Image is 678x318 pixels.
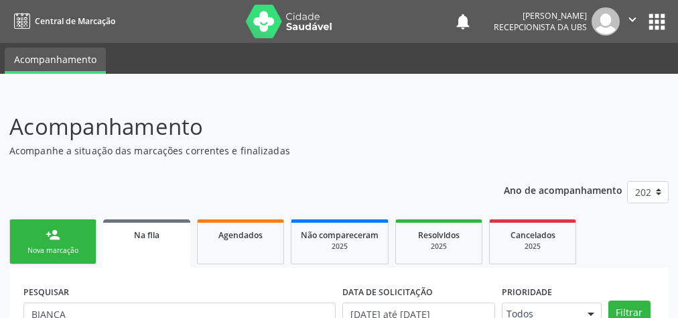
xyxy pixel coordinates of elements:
[23,282,69,303] label: PESQUISAR
[620,7,645,36] button: 
[454,12,472,31] button: notifications
[218,229,263,241] span: Agendados
[342,282,433,303] label: DATA DE SOLICITAÇÃO
[134,229,159,241] span: Na fila
[502,282,552,303] label: Prioridade
[5,48,106,74] a: Acompanhamento
[625,12,640,27] i: 
[511,229,555,241] span: Cancelados
[301,242,379,252] div: 2025
[9,110,471,144] p: Acompanhamento
[405,242,472,252] div: 2025
[301,229,379,241] span: Não compareceram
[46,227,60,242] div: person_add
[9,144,471,158] p: Acompanhe a situação das marcações correntes e finalizadas
[499,242,566,252] div: 2025
[418,229,460,241] span: Resolvidos
[592,7,620,36] img: img
[494,10,587,21] div: [PERSON_NAME]
[504,181,622,198] p: Ano de acompanhamento
[9,10,115,32] a: Central de Marcação
[35,15,115,27] span: Central de Marcação
[19,246,86,256] div: Nova marcação
[645,10,669,34] button: apps
[494,21,587,33] span: Recepcionista da UBS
